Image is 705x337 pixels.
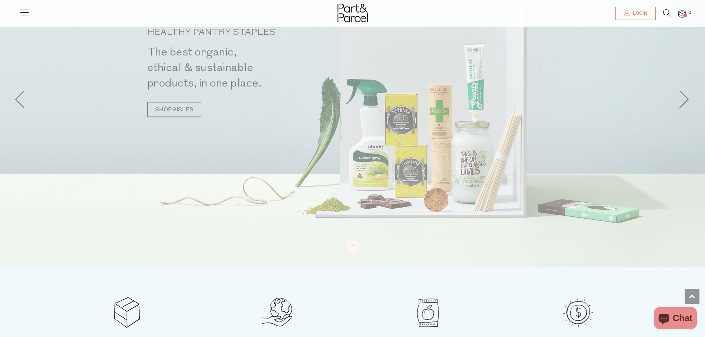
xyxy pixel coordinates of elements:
[147,44,356,91] h2: The best organic, ethical & sustainable products, in one place.
[631,10,647,17] span: Login
[686,10,693,16] span: 0
[147,102,201,117] a: SHOP AISLES
[262,297,293,328] img: part&parcel icon
[563,297,594,328] img: part&parcel icon
[412,297,443,328] img: part&parcel icon
[678,10,686,18] a: 0
[338,4,368,22] img: Part&Parcel
[652,307,699,331] inbox-online-store-chat: Shopify online store chat
[111,297,142,328] img: part&parcel icon
[147,28,356,37] p: HEALTHY PANTRY STAPLES
[615,7,656,20] a: Login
